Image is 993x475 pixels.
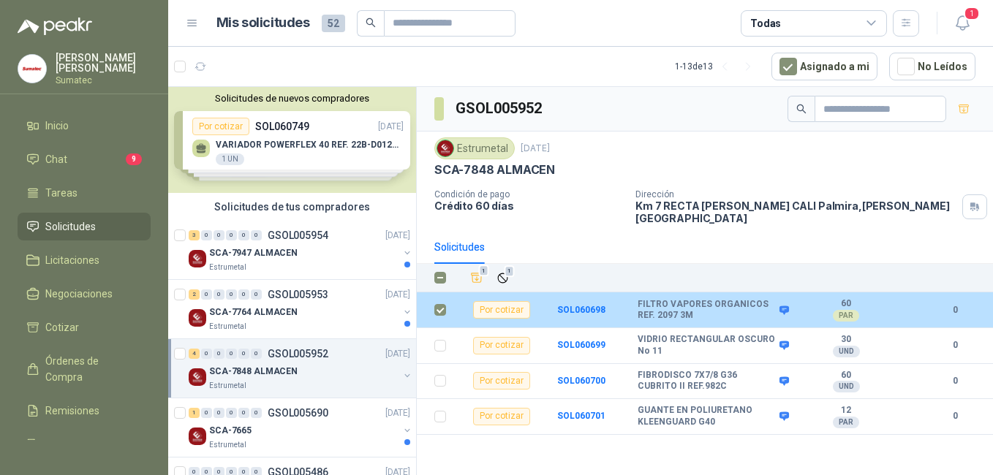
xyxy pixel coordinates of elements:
p: Condición de pago [434,189,624,199]
b: 0 [935,338,975,352]
a: SOL060700 [557,376,605,386]
p: SCA-7947 ALMACEN [209,246,298,260]
b: GUANTE EN POLIURETANO KLEENGUARD G40 [638,405,776,427]
div: 0 [238,349,249,359]
b: VIDRIO RECTANGULAR OSCURO No 11 [638,334,776,357]
p: Sumatec [56,76,151,85]
p: Crédito 60 días [434,199,624,212]
h1: Mis solicitudes [216,12,310,34]
a: 2 0 0 0 0 0 GSOL005953[DATE] Company LogoSCA-7764 ALMACENEstrumetal [189,286,413,332]
div: PAR [833,310,859,322]
div: 0 [226,349,237,359]
div: 0 [226,408,237,418]
div: 0 [201,408,212,418]
a: Solicitudes [18,213,151,240]
p: Estrumetal [209,321,246,332]
div: Por cotizar [473,408,530,425]
div: 0 [238,289,249,300]
div: Todas [750,15,781,31]
b: FILTRO VAPORES ORGANICOS REF. 2097 3M [638,299,776,322]
div: 0 [214,289,224,300]
div: 2 [189,289,200,300]
a: Tareas [18,179,151,207]
p: Km 7 RECTA [PERSON_NAME] CALI Palmira , [PERSON_NAME][GEOGRAPHIC_DATA] [635,199,956,224]
p: [DATE] [385,347,410,361]
p: GSOL005690 [268,408,328,418]
p: Estrumetal [209,439,246,451]
a: SOL060701 [557,411,605,421]
span: 52 [322,15,345,32]
img: Company Logo [437,140,453,156]
p: [DATE] [385,288,410,302]
p: SCA-7848 ALMACEN [434,162,555,178]
p: Estrumetal [209,380,246,392]
div: 0 [251,408,262,418]
a: Remisiones [18,397,151,425]
div: 0 [251,349,262,359]
div: 0 [251,230,262,240]
span: 1 [479,265,489,277]
b: 30 [796,334,896,346]
img: Logo peakr [18,18,92,35]
a: 1 0 0 0 0 0 GSOL005690[DATE] Company LogoSCA-7665Estrumetal [189,404,413,451]
button: Ignorar [493,268,513,288]
p: SCA-7764 ALMACEN [209,305,298,319]
b: 0 [935,303,975,317]
p: GSOL005953 [268,289,328,300]
p: Dirección [635,189,956,199]
div: 0 [226,230,237,240]
div: 0 [214,349,224,359]
a: Negociaciones [18,280,151,308]
div: Por cotizar [473,372,530,389]
p: SCA-7665 [209,424,252,438]
p: [DATE] [521,142,550,156]
a: Cotizar [18,313,151,341]
b: 12 [796,405,896,417]
a: Chat9 [18,145,151,173]
b: 60 [796,370,896,381]
span: Solicitudes [45,218,96,235]
span: 1 [505,265,515,277]
span: Remisiones [45,403,99,419]
button: Añadir [467,267,487,288]
b: SOL060699 [557,340,605,350]
div: 0 [251,289,262,300]
button: Asignado a mi [771,53,877,80]
p: [DATE] [385,406,410,420]
a: Órdenes de Compra [18,347,151,391]
span: search [796,104,807,114]
p: Estrumetal [209,262,246,273]
div: Solicitudes de nuevos compradoresPor cotizarSOL060749[DATE] VARIADOR POWERFLEX 40 REF. 22B-D012N1... [168,87,416,193]
b: 0 [935,374,975,388]
span: Configuración [45,436,110,452]
a: SOL060698 [557,305,605,315]
div: Estrumetal [434,137,515,159]
div: UND [833,381,860,392]
span: 9 [126,153,142,165]
img: Company Logo [189,309,206,327]
a: 4 0 0 0 0 0 GSOL005952[DATE] Company LogoSCA-7848 ALMACENEstrumetal [189,345,413,392]
span: Tareas [45,185,78,201]
div: PAR [833,417,859,428]
img: Company Logo [189,368,206,386]
b: 0 [935,409,975,423]
img: Company Logo [189,427,206,445]
div: Por cotizar [473,337,530,354]
img: Company Logo [18,55,46,83]
img: Company Logo [189,250,206,267]
div: 0 [214,230,224,240]
span: Inicio [45,118,69,134]
b: FIBRODISCO 7X7/8 G36 CUBRITO II REF.982C [638,370,776,392]
div: Solicitudes de tus compradores [168,193,416,221]
h3: GSOL005952 [456,97,544,120]
span: 1 [964,7,980,20]
button: 1 [949,10,975,37]
span: Licitaciones [45,252,99,268]
div: Por cotizar [473,301,530,319]
div: 0 [238,230,249,240]
a: Licitaciones [18,246,151,274]
div: 0 [226,289,237,300]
